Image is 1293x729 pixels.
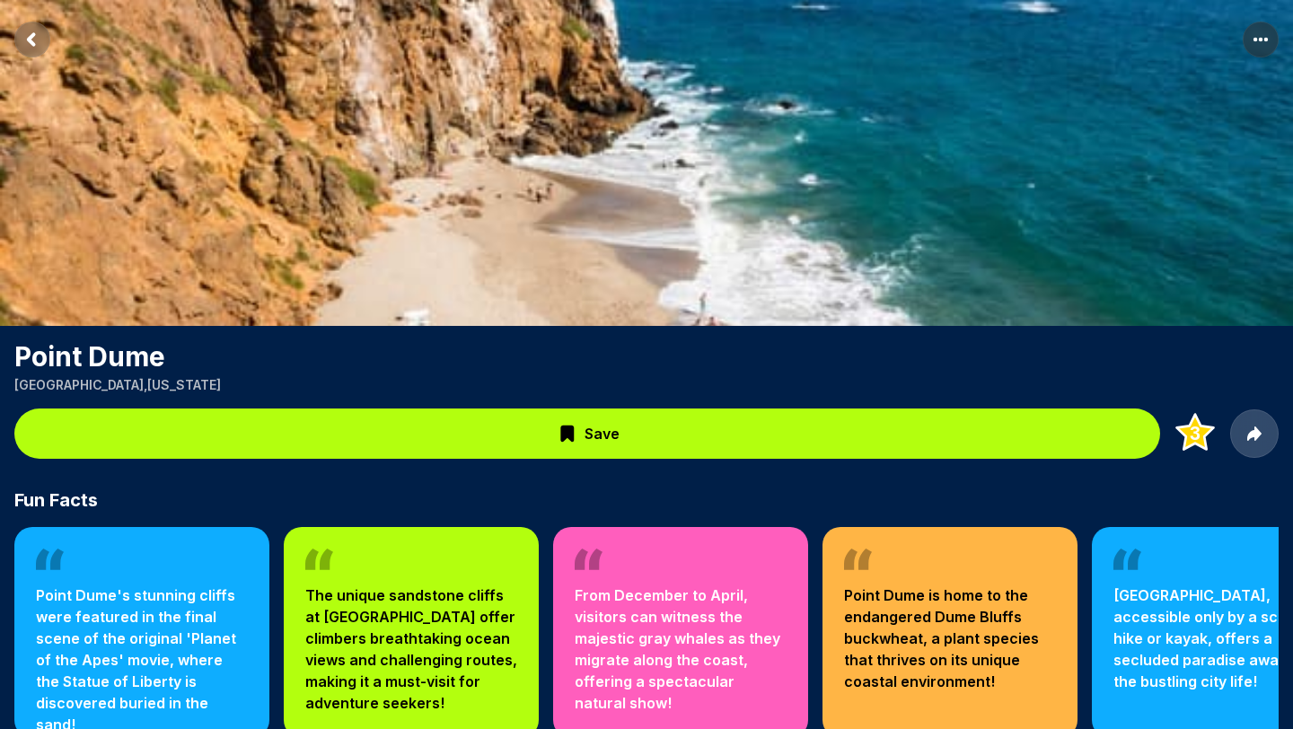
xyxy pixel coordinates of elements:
[14,487,1279,513] h2: Fun Facts
[844,584,1056,692] p: Point Dume is home to the endangered Dume Bluffs buckwheat, a plant species that thrives on its u...
[14,22,50,57] button: Return to previous page
[14,376,1279,394] p: [GEOGRAPHIC_DATA] , [US_STATE]
[575,584,787,714] p: From December to April, visitors can witness the majestic gray whales as they migrate along the c...
[1171,409,1219,458] button: Add to Top 3
[14,408,1160,459] button: Save
[1190,423,1201,444] text: 3
[305,584,517,714] p: The unique sandstone cliffs at [GEOGRAPHIC_DATA] offer climbers breathtaking ocean views and chal...
[14,340,1279,373] h1: Point Dume
[1243,22,1279,57] button: More options
[585,423,620,444] span: Save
